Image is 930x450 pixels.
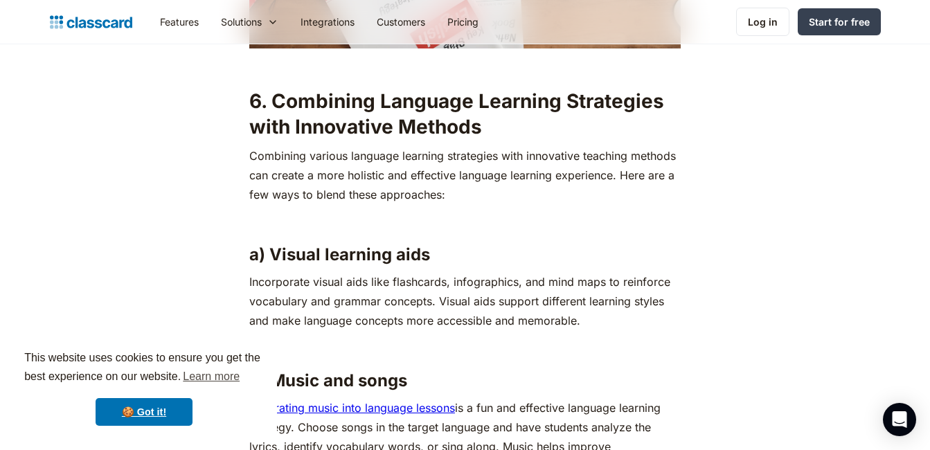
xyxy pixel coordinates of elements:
p: Combining various language learning strategies with innovative teaching methods can create a more... [249,146,681,204]
p: ‍ [249,55,681,75]
div: Open Intercom Messenger [883,403,916,436]
h3: b) Music and songs [249,370,681,391]
div: Solutions [221,15,262,29]
a: Features [149,6,210,37]
span: This website uses cookies to ensure you get the best experience on our website. [24,350,264,387]
p: Incorporate visual aids like flashcards, infographics, and mind maps to reinforce vocabulary and ... [249,272,681,330]
a: Integrating music into language lessons [249,401,455,415]
a: Start for free [798,8,881,35]
a: Customers [366,6,436,37]
div: cookieconsent [11,336,277,439]
h3: a) Visual learning aids [249,244,681,265]
p: ‍ [249,337,681,357]
div: Solutions [210,6,289,37]
h2: 6. Combining Language Learning Strategies with Innovative Methods [249,89,681,139]
a: Log in [736,8,789,36]
a: learn more about cookies [181,366,242,387]
a: Pricing [436,6,490,37]
p: ‍ [249,211,681,231]
div: Log in [748,15,778,29]
a: Integrations [289,6,366,37]
a: dismiss cookie message [96,398,193,426]
a: home [50,12,132,32]
div: Start for free [809,15,870,29]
